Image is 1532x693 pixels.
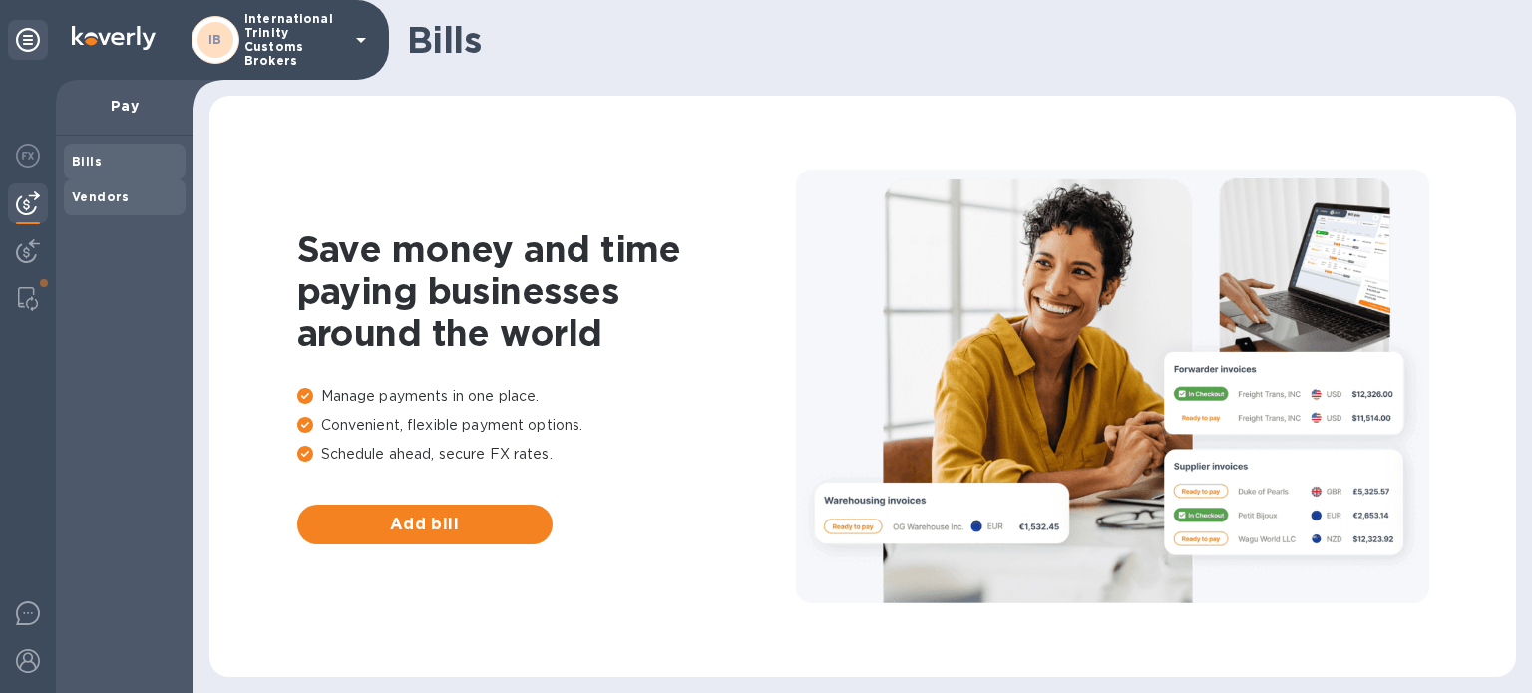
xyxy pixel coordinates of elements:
[297,386,796,407] p: Manage payments in one place.
[297,228,796,354] h1: Save money and time paying businesses around the world
[72,189,130,204] b: Vendors
[244,12,344,68] p: International Trinity Customs Brokers
[72,26,156,50] img: Logo
[313,513,537,536] span: Add bill
[16,144,40,168] img: Foreign exchange
[72,154,102,169] b: Bills
[8,20,48,60] div: Unpin categories
[208,32,222,47] b: IB
[407,19,1500,61] h1: Bills
[297,444,796,465] p: Schedule ahead, secure FX rates.
[297,415,796,436] p: Convenient, flexible payment options.
[72,96,178,116] p: Pay
[297,505,553,544] button: Add bill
